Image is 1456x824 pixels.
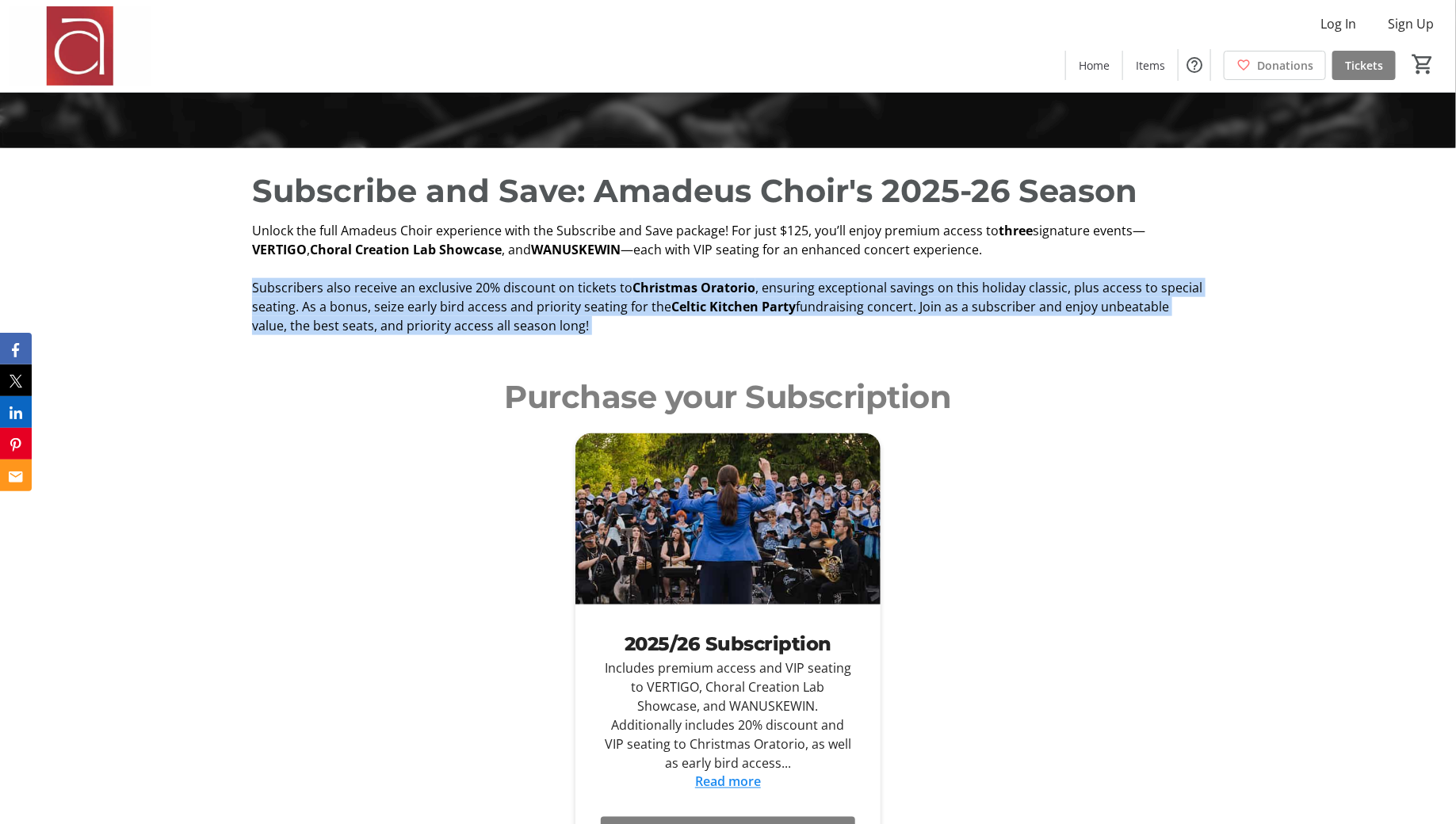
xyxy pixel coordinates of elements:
span: —each with VIP seating for an enhanced concert experience. [621,241,982,258]
span: Sign Up [1388,14,1434,33]
span: Tickets [1345,57,1383,74]
span: , [307,241,310,258]
span: Subscribers also receive an exclusive 20% discount on tickets to [252,279,632,296]
button: Sign Up [1375,11,1446,36]
span: Log In [1320,14,1356,33]
span: , and [502,241,531,258]
div: 2025/26 Subscription [601,630,854,658]
a: Items [1123,51,1178,80]
a: Home [1066,51,1122,80]
strong: Christmas Oratorio [632,279,755,296]
strong: Celtic Kitchen Party [671,298,796,315]
img: Amadeus Choir of Greater Toronto 's Logo [10,6,151,86]
span: Unlock the full Amadeus Choir experience with the Subscribe and Save package! For just $125, you’... [252,222,999,239]
button: Help [1179,49,1210,81]
a: Donations [1224,51,1326,80]
div: Includes premium access and VIP seating to VERTIGO, Choral Creation Lab Showcase, and WANUSKEWIN.... [601,658,854,772]
img: 2025/26 Subscription [575,433,880,605]
p: Subscribe and Save: Amadeus Choir's 2025-26 Season [252,167,1204,215]
strong: Choral Creation Lab Showcase [310,241,502,258]
span: Items [1136,57,1165,74]
strong: VERTIGO [252,241,307,258]
span: Home [1079,57,1110,74]
a: Read more [695,773,761,791]
a: Tickets [1332,51,1396,80]
strong: three [999,222,1033,239]
button: Cart [1408,50,1437,78]
strong: WANUSKEWIN [531,241,621,258]
p: Purchase your Subscription [252,373,1204,421]
span: Donations [1257,57,1313,74]
span: signature events— [1033,222,1145,239]
button: Log In [1308,11,1369,36]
